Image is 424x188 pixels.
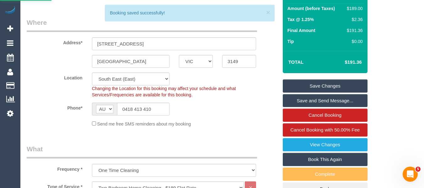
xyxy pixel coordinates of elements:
a: Cancel Booking [283,109,368,122]
input: Post Code* [222,55,256,68]
legend: Where [27,18,257,32]
a: Save and Send Message... [283,94,368,107]
label: Frequency * [22,164,87,172]
input: Suburb* [92,55,169,68]
label: Tax @ 1.25% [287,16,314,23]
a: Book This Again [283,153,368,166]
input: Phone* [117,103,169,115]
h4: $191.36 [326,60,362,65]
img: Automaid Logo [4,6,16,15]
button: × [266,9,270,16]
div: $191.36 [344,27,362,34]
label: Phone* [22,103,87,111]
a: Cancel Booking with 50.00% Fee [283,123,368,137]
div: Booking saved successfully! [110,10,269,16]
label: Location [22,73,87,81]
div: $189.00 [344,5,362,12]
span: Cancel Booking with 50.00% Fee [290,127,360,132]
iframe: Intercom live chat [403,167,418,182]
label: Address* [22,37,87,46]
a: Save Changes [283,79,368,93]
span: 5 [416,167,421,172]
div: $2.36 [344,16,362,23]
a: View Changes [283,138,368,151]
legend: What [27,144,257,158]
strong: Total [288,59,304,65]
span: Send me free SMS reminders about my booking [97,121,191,126]
label: Final Amount [287,27,315,34]
label: Tip [287,38,294,45]
div: $0.00 [344,38,362,45]
span: Changing the Location for this booking may affect your schedule and what Services/Frequencies are... [92,86,236,97]
label: Amount (before Taxes) [287,5,335,12]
